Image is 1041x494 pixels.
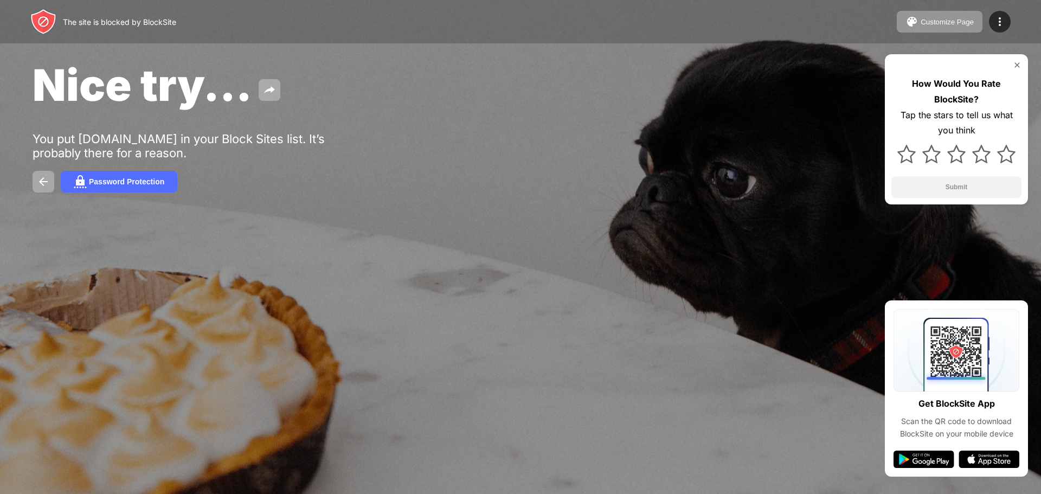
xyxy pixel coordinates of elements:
div: Tap the stars to tell us what you think [891,107,1021,139]
span: Nice try... [33,59,252,111]
img: rate-us-close.svg [1013,61,1021,69]
img: share.svg [263,84,276,97]
div: You put [DOMAIN_NAME] in your Block Sites list. It’s probably there for a reason. [33,132,368,160]
img: back.svg [37,175,50,188]
img: google-play.svg [894,451,954,468]
div: Scan the QR code to download BlockSite on your mobile device [894,415,1019,440]
div: Customize Page [921,18,974,26]
button: Submit [891,176,1021,198]
button: Customize Page [897,11,982,33]
div: How Would You Rate BlockSite? [891,76,1021,107]
img: password.svg [74,175,87,188]
img: star.svg [947,145,966,163]
img: pallet.svg [905,15,918,28]
div: The site is blocked by BlockSite [63,17,176,27]
div: Password Protection [89,177,164,186]
img: menu-icon.svg [993,15,1006,28]
img: star.svg [997,145,1016,163]
img: star.svg [972,145,991,163]
img: star.svg [922,145,941,163]
img: app-store.svg [959,451,1019,468]
img: star.svg [897,145,916,163]
button: Password Protection [61,171,177,193]
img: header-logo.svg [30,9,56,35]
div: Get BlockSite App [918,396,995,412]
img: qrcode.svg [894,309,1019,392]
